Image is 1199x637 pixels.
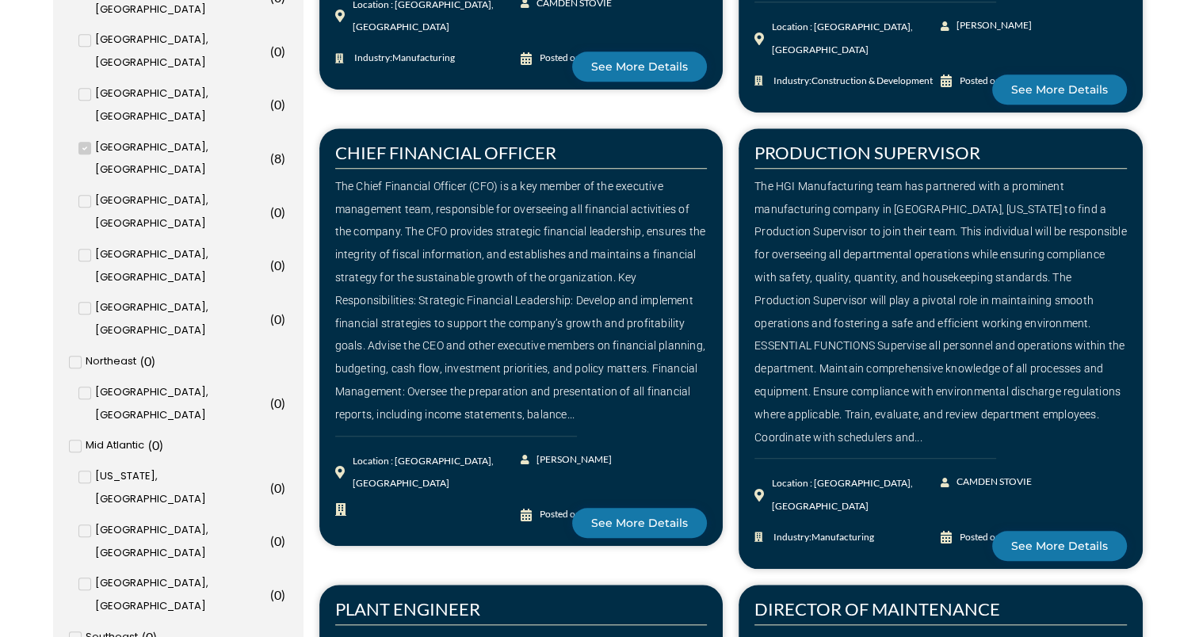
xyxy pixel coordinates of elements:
span: [GEOGRAPHIC_DATA], [GEOGRAPHIC_DATA] [95,243,266,289]
span: ) [281,44,285,59]
span: 0 [274,587,281,602]
a: CAMDEN STOVIE [941,471,1033,494]
a: [PERSON_NAME] [941,14,1033,37]
span: ) [159,437,163,452]
span: [GEOGRAPHIC_DATA], [GEOGRAPHIC_DATA] [95,189,266,235]
span: 0 [274,204,281,219]
span: 0 [274,311,281,326]
span: CAMDEN STOVIE [953,471,1032,494]
span: 0 [274,257,281,273]
span: ( [140,353,144,368]
span: ( [270,44,274,59]
span: ) [281,480,285,495]
span: ( [270,311,274,326]
span: ) [281,533,285,548]
a: [PERSON_NAME] [521,448,613,471]
span: [US_STATE], [GEOGRAPHIC_DATA] [95,465,266,511]
span: ) [281,311,285,326]
span: [PERSON_NAME] [953,14,1032,37]
span: See More Details [1011,84,1108,95]
span: ( [270,97,274,112]
span: ) [281,395,285,410]
span: 0 [152,437,159,452]
a: See More Details [572,508,707,538]
span: 0 [144,353,151,368]
span: [PERSON_NAME] [533,448,612,471]
span: 0 [274,97,281,112]
span: ( [270,395,274,410]
div: The HGI Manufacturing team has partnered with a prominent manufacturing company in [GEOGRAPHIC_DA... [754,175,1127,449]
span: ) [281,97,285,112]
span: [GEOGRAPHIC_DATA], [GEOGRAPHIC_DATA] [95,296,266,342]
span: ) [281,587,285,602]
span: Mid Atlantic [86,434,144,457]
span: ) [281,204,285,219]
span: ) [281,151,285,166]
span: ( [270,480,274,495]
span: ( [270,151,274,166]
a: CHIEF FINANCIAL OFFICER [335,142,556,163]
a: See More Details [992,74,1127,105]
span: ( [270,204,274,219]
span: [GEOGRAPHIC_DATA], [GEOGRAPHIC_DATA] [95,381,266,427]
div: The Chief Financial Officer (CFO) is a key member of the executive management team, responsible f... [335,175,708,426]
span: ( [148,437,152,452]
span: 8 [274,151,281,166]
a: PRODUCTION SUPERVISOR [754,142,980,163]
span: See More Details [591,517,688,528]
span: See More Details [591,61,688,72]
span: Northeast [86,350,136,373]
div: Location : [GEOGRAPHIC_DATA], [GEOGRAPHIC_DATA] [772,472,941,518]
span: 0 [274,44,281,59]
span: [GEOGRAPHIC_DATA], [GEOGRAPHIC_DATA] [95,29,266,74]
a: PLANT ENGINEER [335,598,480,620]
span: ( [270,587,274,602]
span: ( [270,257,274,273]
a: See More Details [572,51,707,82]
span: [GEOGRAPHIC_DATA], [GEOGRAPHIC_DATA] [95,136,266,182]
span: See More Details [1011,540,1108,551]
div: Location : [GEOGRAPHIC_DATA], [GEOGRAPHIC_DATA] [772,16,941,62]
span: ) [281,257,285,273]
span: [GEOGRAPHIC_DATA], [GEOGRAPHIC_DATA] [95,82,266,128]
span: ) [151,353,155,368]
span: 0 [274,533,281,548]
span: [GEOGRAPHIC_DATA], [GEOGRAPHIC_DATA] [95,519,266,565]
div: Location : [GEOGRAPHIC_DATA], [GEOGRAPHIC_DATA] [353,450,521,496]
a: DIRECTOR OF MAINTENANCE [754,598,1000,620]
span: 0 [274,480,281,495]
span: 0 [274,395,281,410]
span: [GEOGRAPHIC_DATA], [GEOGRAPHIC_DATA] [95,572,266,618]
span: ( [270,533,274,548]
a: See More Details [992,531,1127,561]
